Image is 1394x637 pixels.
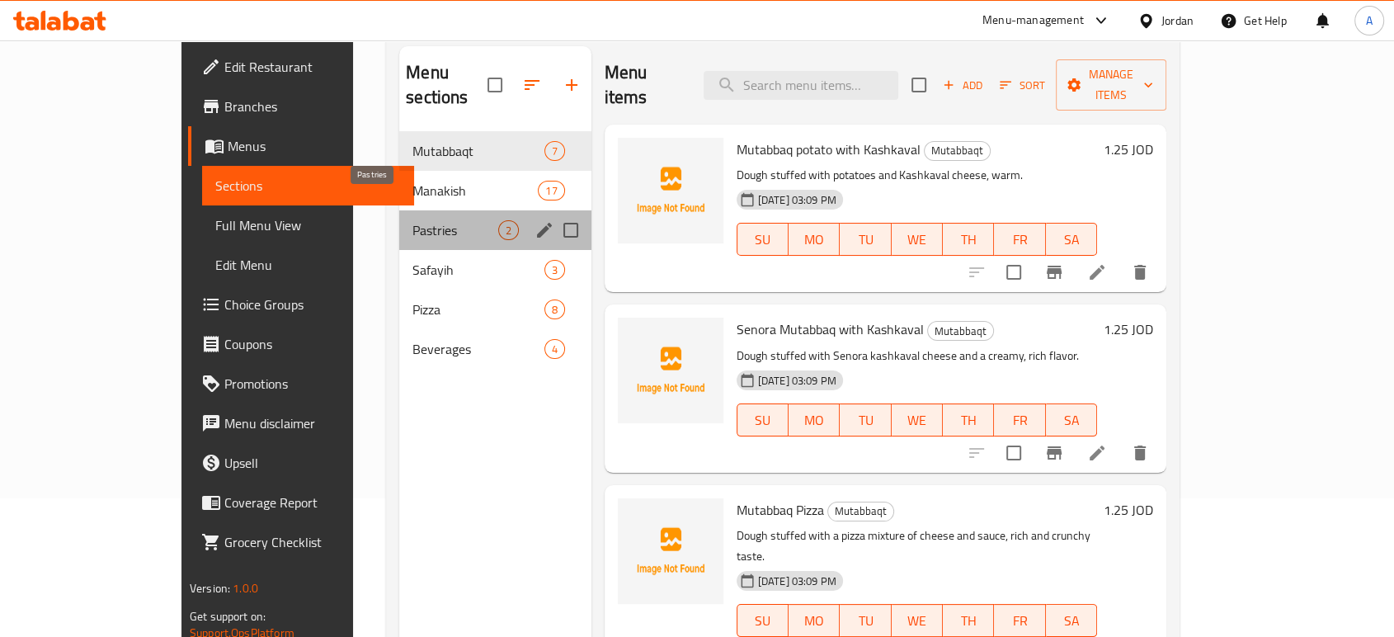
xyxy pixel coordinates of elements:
a: Edit Menu [202,245,414,285]
button: MO [789,604,840,637]
span: Sort items [989,73,1056,98]
span: Select section [902,68,936,102]
span: 4 [545,342,564,357]
span: SU [744,408,782,432]
button: WE [892,403,943,436]
div: Beverages4 [399,329,591,369]
span: Mutabbaqt [412,141,544,161]
div: items [538,181,564,201]
span: Safayih [412,260,544,280]
img: Senora Mutabbaq with Kashkaval [618,318,723,423]
span: Full Menu View [215,215,401,235]
a: Sections [202,166,414,205]
span: Select to update [996,255,1031,290]
button: SU [737,604,789,637]
div: items [498,220,519,240]
span: Menu disclaimer [224,413,401,433]
span: 7 [545,144,564,159]
button: Branch-specific-item [1034,433,1074,473]
h6: 1.25 JOD [1104,138,1153,161]
h6: 1.25 JOD [1104,498,1153,521]
button: delete [1120,252,1160,292]
a: Full Menu View [202,205,414,245]
span: [DATE] 03:09 PM [751,573,843,589]
div: items [544,300,565,319]
div: items [544,339,565,359]
button: FR [994,403,1045,436]
span: SU [744,228,782,252]
span: 8 [545,302,564,318]
span: TU [846,228,884,252]
a: Coverage Report [188,483,414,522]
button: edit [532,218,557,243]
button: TU [840,604,891,637]
span: 17 [539,183,563,199]
button: Manage items [1056,59,1166,111]
button: MO [789,223,840,256]
a: Menu disclaimer [188,403,414,443]
span: Edit Menu [215,255,401,275]
button: WE [892,604,943,637]
span: Add [940,76,985,95]
button: SA [1046,604,1097,637]
a: Edit menu item [1087,443,1107,463]
span: Coupons [224,334,401,354]
span: TU [846,408,884,432]
span: Mutabbaqt [925,141,990,160]
div: Pastries2edit [399,210,591,250]
a: Menus [188,126,414,166]
span: Manakish [412,181,538,201]
div: Mutabbaqt [827,502,894,521]
span: 3 [545,262,564,278]
span: TH [949,408,987,432]
span: Add item [936,73,989,98]
span: SA [1053,408,1090,432]
a: Upsell [188,443,414,483]
p: Dough stuffed with a pizza mixture of cheese and sauce, rich and crunchy taste. [737,526,1097,567]
button: TU [840,223,891,256]
button: Add [936,73,989,98]
div: Pizza8 [399,290,591,329]
a: Branches [188,87,414,126]
div: Beverages [412,339,544,359]
span: SU [744,609,782,633]
span: Sort [1000,76,1045,95]
button: WE [892,223,943,256]
button: TU [840,403,891,436]
img: Mutabbaq potato with Kashkaval [618,138,723,243]
h2: Menu items [605,60,684,110]
span: Branches [224,97,401,116]
button: SA [1046,223,1097,256]
button: TH [943,223,994,256]
span: Manage items [1069,64,1153,106]
button: Sort [996,73,1049,98]
img: Mutabbaq Pizza [618,498,723,604]
span: [DATE] 03:09 PM [751,192,843,208]
span: Pizza [412,300,544,319]
div: Mutabbaqt [927,321,994,341]
span: Upsell [224,453,401,473]
a: Grocery Checklist [188,522,414,562]
button: Branch-specific-item [1034,252,1074,292]
span: Grocery Checklist [224,532,401,552]
span: Pastries [412,220,497,240]
span: [DATE] 03:09 PM [751,373,843,389]
span: Promotions [224,374,401,394]
button: MO [789,403,840,436]
span: Sections [215,176,401,196]
span: Mutabbaqt [928,322,993,341]
span: WE [898,228,936,252]
span: MO [795,408,833,432]
span: Select to update [996,436,1031,470]
span: Sort sections [512,65,552,105]
button: TH [943,403,994,436]
div: items [544,141,565,161]
span: Edit Restaurant [224,57,401,77]
div: Manakish17 [399,171,591,210]
span: WE [898,609,936,633]
a: Edit menu item [1087,262,1107,282]
span: Menus [228,136,401,156]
